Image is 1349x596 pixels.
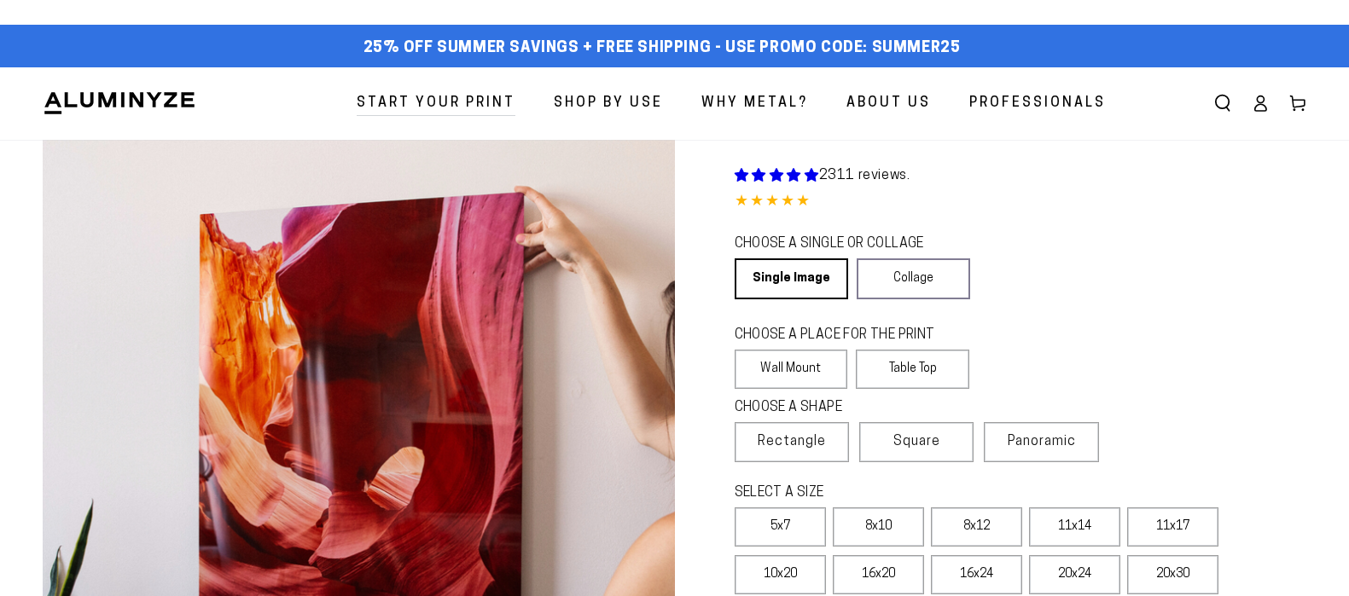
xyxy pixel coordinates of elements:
label: 20x30 [1127,555,1218,594]
legend: CHOOSE A PLACE FOR THE PRINT [735,326,954,345]
legend: CHOOSE A SINGLE OR COLLAGE [735,234,955,254]
label: 10x20 [735,555,826,594]
span: Panoramic [1008,435,1076,448]
label: 16x20 [833,555,924,594]
span: Shop By Use [554,91,663,116]
label: Table Top [856,350,969,389]
label: 8x12 [931,507,1022,547]
span: About Us [846,91,931,116]
img: Aluminyze [43,90,196,116]
span: Professionals [969,91,1106,116]
label: 11x14 [1029,507,1120,547]
summary: Search our site [1204,84,1241,122]
legend: SELECT A SIZE [735,483,1072,503]
span: Square [893,431,940,452]
a: Single Image [735,258,848,299]
a: Professionals [957,81,1119,126]
label: 16x24 [931,555,1022,594]
label: 8x10 [833,507,924,547]
label: 11x17 [1127,507,1218,547]
label: 20x24 [1029,555,1120,594]
a: Start Your Print [344,81,528,126]
a: Collage [857,258,970,299]
label: 5x7 [735,507,826,547]
legend: CHOOSE A SHAPE [735,398,957,418]
a: About Us [834,81,944,126]
span: 25% off Summer Savings + Free Shipping - Use Promo Code: SUMMER25 [363,39,961,58]
span: Start Your Print [357,91,515,116]
a: Shop By Use [541,81,676,126]
a: Why Metal? [689,81,821,126]
span: Why Metal? [701,91,808,116]
div: 4.85 out of 5.0 stars [735,190,1307,215]
label: Wall Mount [735,350,848,389]
span: Rectangle [758,431,826,452]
